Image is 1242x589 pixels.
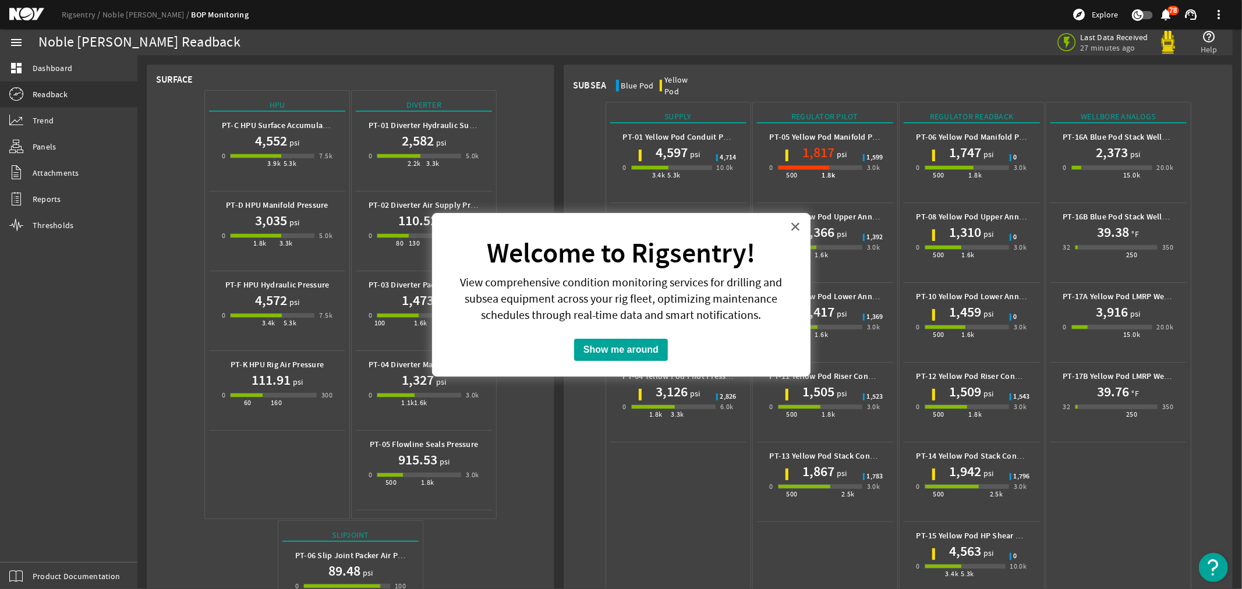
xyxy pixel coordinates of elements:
[623,162,627,173] div: 0
[466,150,479,162] div: 5.0k
[671,409,684,420] div: 3.3k
[815,249,829,261] div: 1.6k
[574,339,668,361] button: Show me around
[33,219,74,231] span: Thresholds
[949,462,981,481] h1: 1,942
[917,162,920,173] div: 0
[1199,553,1228,582] button: Open Resource Center
[156,74,193,86] div: Surface
[447,275,796,324] p: View comprehensive condition monitoring services for drilling and subsea equipment across your ri...
[981,388,994,399] span: psi
[1063,291,1220,302] b: PT-17A Yellow Pod LMRP Wellbore Pressure
[841,488,855,500] div: 2.5k
[1063,162,1067,173] div: 0
[466,469,479,481] div: 3.0k
[834,308,847,320] span: psi
[1063,242,1071,253] div: 32
[255,132,287,150] h1: 4,552
[688,388,700,399] span: psi
[1014,473,1030,480] span: 1,796
[414,397,427,409] div: 1.6k
[1014,393,1030,400] span: 1,543
[1014,234,1017,241] span: 0
[397,237,404,249] div: 80
[434,376,447,388] span: psi
[867,321,880,333] div: 3.0k
[1092,9,1118,20] span: Explore
[867,393,883,400] span: 1,523
[222,120,367,131] b: PT-C HPU Surface Accumulator Pressure
[402,132,434,150] h1: 2,582
[917,211,1067,222] b: PT-08 Yellow Pod Upper Annular Pressure
[369,150,372,162] div: 0
[1202,30,1216,44] mat-icon: help_outline
[1128,148,1141,160] span: psi
[33,570,120,582] span: Product Documentation
[802,303,834,321] h1: 1,417
[1162,401,1173,413] div: 350
[369,200,494,211] b: PT-02 Diverter Air Supply Pressure
[369,389,372,401] div: 0
[252,371,291,389] h1: 111.91
[1201,44,1218,55] span: Help
[1096,303,1128,321] h1: 3,916
[291,376,303,388] span: psi
[1063,132,1213,143] b: PT-16A Blue Pod Stack Wellbore Pressure
[1096,143,1128,162] h1: 2,373
[284,158,297,169] div: 5.3k
[33,62,72,74] span: Dashboard
[770,291,940,302] b: PT-09 Yellow Pod Lower Annular Pilot Pressure
[757,111,893,123] div: Regulator Pilot
[717,162,734,173] div: 10.0k
[623,401,627,413] div: 0
[962,249,975,261] div: 1.6k
[933,329,944,340] div: 500
[656,143,688,162] h1: 4,597
[770,211,940,222] b: PT-07 Yellow Pod Upper Annular Pilot Pressure
[720,393,737,400] span: 2,826
[253,237,267,249] div: 1.8k
[867,401,880,413] div: 3.0k
[360,567,373,579] span: psi
[319,150,332,162] div: 7.5k
[1014,162,1027,173] div: 3.0k
[867,473,883,480] span: 1,783
[822,169,836,181] div: 1.8k
[917,291,1067,302] b: PT-10 Yellow Pod Lower Annular Pressure
[1081,32,1149,42] span: Last Data Received
[421,477,434,488] div: 1.8k
[222,230,225,242] div: 0
[1014,242,1027,253] div: 3.0k
[1014,314,1017,321] span: 0
[656,382,688,401] h1: 3,126
[1162,242,1173,253] div: 350
[917,450,1112,462] b: PT-14 Yellow Pod Stack Connector Regulator Pressure
[917,321,920,333] div: 0
[1063,401,1071,413] div: 32
[981,467,994,479] span: psi
[573,80,607,91] div: Subsea
[652,169,666,181] div: 3.4k
[231,359,324,370] b: PT-K HPU Rig Air Pressure
[1157,162,1174,173] div: 20.0k
[867,154,883,161] span: 1,599
[770,132,919,143] b: PT-05 Yellow Pod Manifold Pilot Pressure
[1098,223,1130,242] h1: 39.38
[1081,42,1149,53] span: 27 minutes ago
[790,217,801,236] button: Close
[933,409,944,420] div: 500
[271,397,282,409] div: 160
[786,169,797,181] div: 500
[1063,321,1067,333] div: 0
[949,542,981,560] h1: 4,563
[226,200,328,211] b: PT-D HPU Manifold Pressure
[834,148,847,160] span: psi
[1072,8,1086,22] mat-icon: explore
[487,235,755,272] strong: Welcome to Rigsentry!
[802,382,834,401] h1: 1,505
[917,530,1066,541] b: PT-15 Yellow Pod HP Shear Ram Pressure
[1098,382,1130,401] h1: 39.76
[279,237,293,249] div: 3.3k
[623,211,787,222] b: PT-02 Yellow Pod Pilot Accumulator Pressure
[969,169,982,181] div: 1.8k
